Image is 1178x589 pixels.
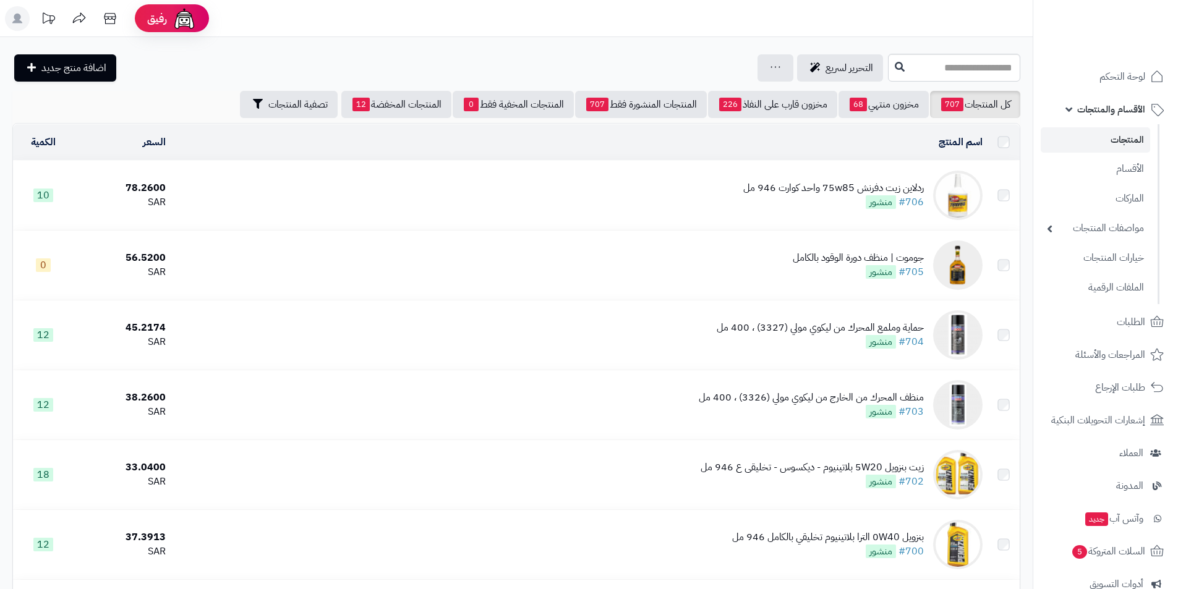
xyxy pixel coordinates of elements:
[933,520,983,569] img: بنزويل 0W40 الترا بلاتينيوم تخليقي بالكامل 946 مل
[78,530,166,545] div: 37.3913
[1041,156,1150,182] a: الأقسام
[717,321,924,335] div: حماية وملمع المحرك من ليكوي مولي (3327) ، 400 مل
[930,91,1020,118] a: كل المنتجات707
[464,98,479,111] span: 0
[866,195,896,209] span: منشور
[268,97,328,112] span: تصفية المنتجات
[575,91,707,118] a: المنتجات المنشورة فقط707
[341,91,451,118] a: المنتجات المخفضة12
[1041,536,1171,566] a: السلات المتروكة5
[1041,405,1171,435] a: إشعارات التحويلات البنكية
[866,405,896,418] span: منشور
[1051,412,1145,429] span: إشعارات التحويلات البنكية
[143,135,166,150] a: السعر
[826,61,873,75] span: التحرير لسريع
[78,405,166,419] div: SAR
[1072,545,1087,559] span: 5
[850,98,867,111] span: 68
[939,135,983,150] a: اسم المنتج
[78,265,166,279] div: SAR
[898,544,924,559] a: #700
[793,251,924,265] div: جوموت | منظف دورة الوقود بالكامل
[352,98,370,111] span: 12
[453,91,574,118] a: المنتجات المخفية فقط0
[1041,307,1171,337] a: الطلبات
[1041,274,1150,301] a: الملفات الرقمية
[898,334,924,349] a: #704
[933,240,983,290] img: جوموت | منظف دورة الوقود بالكامل
[941,98,963,111] span: 707
[797,54,883,82] a: التحرير لسريع
[898,404,924,419] a: #703
[933,380,983,430] img: منظف المحرك من الخارج من ليكوي مولي (3326) ، 400 مل
[866,545,896,558] span: منشور
[78,195,166,210] div: SAR
[866,475,896,488] span: منشور
[1041,373,1171,402] a: طلبات الإرجاع
[1041,215,1150,242] a: مواصفات المنتجات
[78,181,166,195] div: 78.2600
[933,171,983,220] img: ردلاين زيت دفرنش 75w85 واحد كوارت 946 مل
[33,398,53,412] span: 12
[933,310,983,360] img: حماية وملمع المحرك من ليكوي مولي (3327) ، 400 مل
[1041,185,1150,212] a: الماركات
[898,265,924,279] a: #705
[708,91,837,118] a: مخزون قارب على النفاذ226
[33,6,64,34] a: تحديثات المنصة
[898,195,924,210] a: #706
[1041,471,1171,501] a: المدونة
[866,265,896,279] span: منشور
[1041,504,1171,533] a: وآتس آبجديد
[1041,438,1171,468] a: العملاء
[1071,543,1145,560] span: السلات المتروكة
[78,460,166,475] div: 33.0400
[1041,127,1150,153] a: المنتجات
[1117,313,1145,331] span: الطلبات
[33,328,53,342] span: 12
[699,391,924,405] div: منظف المحرك من الخارج من ليكوي مولي (3326) ، 400 مل
[701,460,924,475] div: زيت بنزويل 5W20 بلاتينيوم - ديكسوس - تخليقى ع 946 مل
[33,468,53,481] span: 18
[1041,340,1171,370] a: المراجعات والأسئلة
[1077,101,1145,118] span: الأقسام والمنتجات
[1084,510,1143,527] span: وآتس آب
[78,335,166,349] div: SAR
[732,530,924,545] div: بنزويل 0W40 الترا بلاتينيوم تخليقي بالكامل 946 مل
[33,189,53,202] span: 10
[1041,245,1150,271] a: خيارات المنتجات
[14,54,116,82] a: اضافة منتج جديد
[78,475,166,489] div: SAR
[719,98,741,111] span: 226
[240,91,338,118] button: تصفية المنتجات
[743,181,924,195] div: ردلاين زيت دفرنش 75w85 واحد كوارت 946 مل
[1095,379,1145,396] span: طلبات الإرجاع
[36,258,51,272] span: 0
[31,135,56,150] a: الكمية
[933,450,983,499] img: زيت بنزويل 5W20 بلاتينيوم - ديكسوس - تخليقى ع 946 مل
[78,391,166,405] div: 38.2600
[1075,346,1145,363] span: المراجعات والأسئلة
[78,251,166,265] div: 56.5200
[839,91,929,118] a: مخزون منتهي68
[586,98,608,111] span: 707
[1119,444,1143,462] span: العملاء
[898,474,924,489] a: #702
[33,538,53,551] span: 12
[1094,23,1166,49] img: logo-2.png
[1041,62,1171,91] a: لوحة التحكم
[78,545,166,559] div: SAR
[172,6,197,31] img: ai-face.png
[78,321,166,335] div: 45.2174
[866,335,896,349] span: منشور
[41,61,106,75] span: اضافة منتج جديد
[1116,477,1143,494] span: المدونة
[1099,68,1145,85] span: لوحة التحكم
[147,11,167,26] span: رفيق
[1085,512,1108,526] span: جديد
